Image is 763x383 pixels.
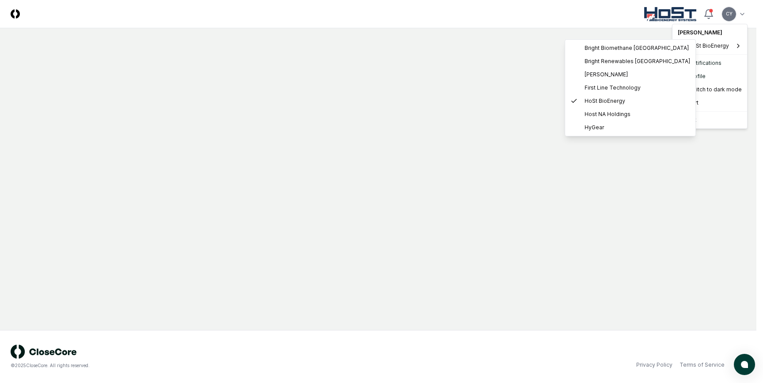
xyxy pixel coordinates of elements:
[674,113,745,127] div: Logout
[674,96,745,109] div: Support
[11,362,378,369] div: © 2025 CloseCore. All rights reserved.
[680,361,725,369] a: Terms of Service
[636,361,672,369] a: Privacy Policy
[688,42,729,50] span: HoSt BioEnergy
[585,71,628,79] span: [PERSON_NAME]
[585,84,641,92] span: First Line Technology
[726,11,733,17] span: CY
[585,110,631,118] span: Host NA Holdings
[11,345,77,359] img: logo
[674,56,745,70] a: Notifications
[674,83,745,96] div: Switch to dark mode
[585,97,625,105] span: HoSt BioEnergy
[734,354,755,375] button: atlas-launcher
[585,124,604,131] span: HyGear
[585,57,690,65] span: Bright Renewables [GEOGRAPHIC_DATA]
[674,70,745,83] a: Profile
[11,9,20,19] img: Logo
[674,26,745,39] div: [PERSON_NAME]
[644,7,697,21] img: HoSt BioEnergy logo
[585,44,689,52] span: Bright Biomethane [GEOGRAPHIC_DATA]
